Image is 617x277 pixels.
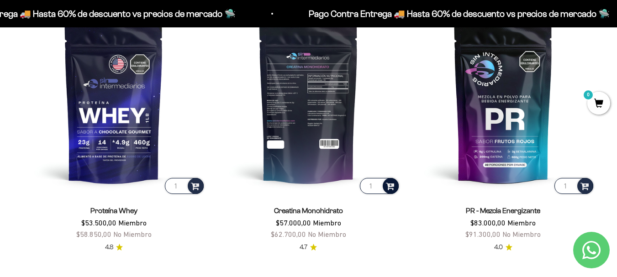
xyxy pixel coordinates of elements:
span: $53.500,00 [81,219,116,227]
img: Creatina Monohidrato [216,12,400,195]
span: 4.8 [105,242,113,252]
mark: 0 [583,89,594,100]
span: $83.000,00 [470,219,506,227]
a: 4.84.8 de 5.0 estrellas [105,242,123,252]
a: 4.74.7 de 5.0 estrellas [300,242,317,252]
span: $62.700,00 [271,230,306,238]
a: 0 [587,99,610,109]
span: 4.7 [300,242,307,252]
span: No Miembro [113,230,152,238]
span: $91.300,00 [465,230,501,238]
span: 4.0 [494,242,503,252]
a: 4.04.0 de 5.0 estrellas [494,242,512,252]
p: Pago Contra Entrega 🚚 Hasta 60% de descuento vs precios de mercado 🛸 [284,6,585,21]
span: $58.850,00 [76,230,111,238]
span: $57.000,00 [276,219,311,227]
a: PR - Mezcla Energizante [466,207,540,214]
span: No Miembro [502,230,541,238]
span: Miembro [507,219,536,227]
a: Creatina Monohidrato [274,207,343,214]
span: Miembro [313,219,341,227]
a: Proteína Whey [90,207,137,214]
span: Miembro [118,219,147,227]
span: No Miembro [308,230,346,238]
